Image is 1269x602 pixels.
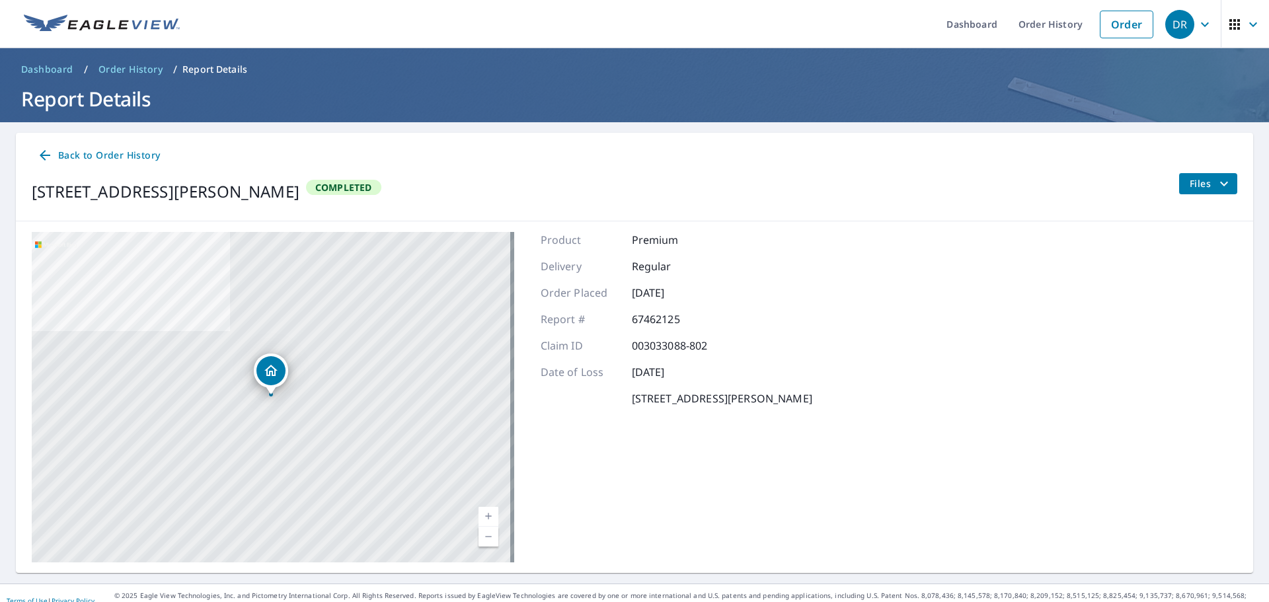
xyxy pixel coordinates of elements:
[541,285,620,301] p: Order Placed
[541,311,620,327] p: Report #
[37,147,160,164] span: Back to Order History
[32,143,165,168] a: Back to Order History
[632,391,812,406] p: [STREET_ADDRESS][PERSON_NAME]
[541,232,620,248] p: Product
[98,63,163,76] span: Order History
[632,311,711,327] p: 67462125
[24,15,180,34] img: EV Logo
[632,258,711,274] p: Regular
[1100,11,1153,38] a: Order
[84,61,88,77] li: /
[173,61,177,77] li: /
[93,59,168,80] a: Order History
[1165,10,1194,39] div: DR
[541,338,620,354] p: Claim ID
[1178,173,1237,194] button: filesDropdownBtn-67462125
[632,232,711,248] p: Premium
[307,181,380,194] span: Completed
[632,285,711,301] p: [DATE]
[541,364,620,380] p: Date of Loss
[16,59,79,80] a: Dashboard
[632,364,711,380] p: [DATE]
[32,180,299,204] div: [STREET_ADDRESS][PERSON_NAME]
[479,527,498,546] a: Current Level 17, Zoom Out
[541,258,620,274] p: Delivery
[16,85,1253,112] h1: Report Details
[16,59,1253,80] nav: breadcrumb
[182,63,247,76] p: Report Details
[1190,176,1232,192] span: Files
[254,354,288,395] div: Dropped pin, building 1, Residential property, 614 Wilson Pl Frederick, MD 21702-4168
[21,63,73,76] span: Dashboard
[632,338,711,354] p: 003033088-802
[479,507,498,527] a: Current Level 17, Zoom In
